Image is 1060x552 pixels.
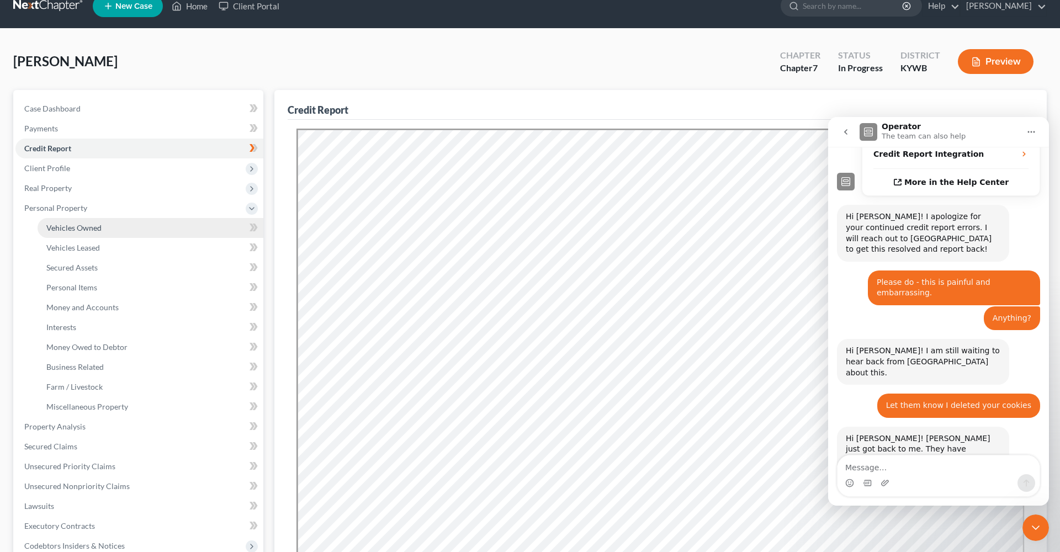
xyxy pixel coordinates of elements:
[52,362,61,370] button: Upload attachment
[9,310,212,412] div: Lindsey says…
[900,62,940,75] div: KYWB
[1022,514,1049,541] iframe: Intercom live chat
[24,461,115,471] span: Unsecured Priority Claims
[46,302,119,312] span: Money and Accounts
[24,124,58,133] span: Payments
[46,342,128,352] span: Money Owed to Debtor
[15,99,263,119] a: Case Dashboard
[38,397,263,417] a: Miscellaneous Property
[38,218,263,238] a: Vehicles Owned
[38,357,263,377] a: Business Related
[15,476,263,496] a: Unsecured Nonpriority Claims
[24,422,86,431] span: Property Analysis
[38,317,263,337] a: Interests
[24,144,71,153] span: Credit Report
[24,183,72,193] span: Real Property
[46,243,100,252] span: Vehicles Leased
[15,437,263,457] a: Secured Claims
[38,298,263,317] a: Money and Accounts
[189,357,207,375] button: Send a message…
[17,362,26,370] button: Emoji picker
[15,417,263,437] a: Property Analysis
[38,278,263,298] a: Personal Items
[900,49,940,62] div: District
[115,2,152,10] span: New Case
[24,104,81,113] span: Case Dashboard
[46,322,76,332] span: Interests
[46,283,97,292] span: Personal Items
[38,337,263,357] a: Money Owed to Debtor
[780,49,820,62] div: Chapter
[46,362,104,371] span: Business Related
[15,457,263,476] a: Unsecured Priority Claims
[18,316,172,381] div: Hi [PERSON_NAME]! [PERSON_NAME] just got back to me. They have reactivated your account. Can you ...
[838,49,883,62] div: Status
[813,62,818,73] span: 7
[9,310,181,388] div: Hi [PERSON_NAME]! [PERSON_NAME] just got back to me. They have reactivated your account. Can you ...
[38,377,263,397] a: Farm / Livestock
[24,203,87,213] span: Personal Property
[958,49,1033,74] button: Preview
[46,402,128,411] span: Miscellaneous Property
[24,481,130,491] span: Unsecured Nonpriority Claims
[828,117,1049,506] iframe: Intercom live chat
[46,223,102,232] span: Vehicles Owned
[24,501,54,511] span: Lawsuits
[288,103,348,116] div: Credit Report
[24,541,125,550] span: Codebtors Insiders & Notices
[35,362,44,370] button: Gif picker
[15,516,263,536] a: Executory Contracts
[9,338,211,357] textarea: Message…
[780,62,820,75] div: Chapter
[15,139,263,158] a: Credit Report
[24,442,77,451] span: Secured Claims
[15,496,263,516] a: Lawsuits
[13,53,118,69] span: [PERSON_NAME]
[46,382,103,391] span: Farm / Livestock
[38,238,263,258] a: Vehicles Leased
[38,258,263,278] a: Secured Assets
[24,163,70,173] span: Client Profile
[46,263,98,272] span: Secured Assets
[838,62,883,75] div: In Progress
[15,119,263,139] a: Payments
[24,521,95,530] span: Executory Contracts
